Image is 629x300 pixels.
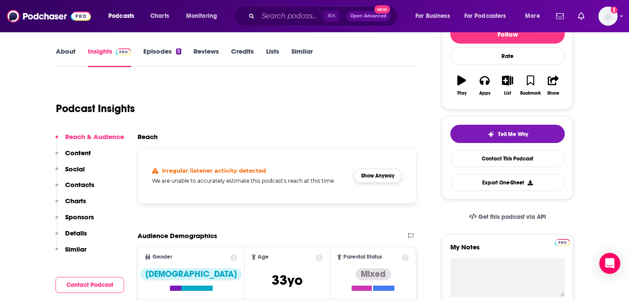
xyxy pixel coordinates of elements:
div: Rate [450,47,565,65]
button: Open AdvancedNew [346,11,391,21]
span: Monitoring [186,10,217,22]
div: Apps [479,91,491,96]
span: Charts [150,10,169,22]
a: About [56,47,76,67]
h2: Audience Demographics [138,232,217,240]
a: Contact This Podcast [450,150,565,167]
button: List [496,70,519,101]
h1: Podcast Insights [56,102,135,115]
span: Open Advanced [350,14,387,18]
button: open menu [102,9,145,23]
button: open menu [180,9,228,23]
button: Reach & Audience [55,133,124,149]
button: Play [450,70,473,101]
button: Charts [55,197,86,213]
button: open menu [519,9,551,23]
div: Play [457,91,467,96]
button: Sponsors [55,213,94,229]
div: [DEMOGRAPHIC_DATA] [140,268,242,280]
span: For Podcasters [464,10,506,22]
button: Show Anyway [354,169,402,183]
span: Logged in as LTsub [598,7,618,26]
a: Show notifications dropdown [574,9,588,24]
a: Lists [266,47,279,67]
div: 5 [176,48,181,55]
button: Show profile menu [598,7,618,26]
button: Details [55,229,87,245]
button: Export One-Sheet [450,174,565,191]
p: Contacts [65,181,94,189]
div: Share [547,91,559,96]
a: Credits [231,47,254,67]
button: Share [542,70,565,101]
button: Social [55,165,85,181]
a: Reviews [194,47,219,67]
button: open menu [409,9,461,23]
p: Similar [65,245,86,253]
a: Show notifications dropdown [553,9,567,24]
span: Age [258,254,269,260]
div: Search podcasts, credits, & more... [242,6,406,26]
img: Podchaser Pro [116,48,131,55]
a: InsightsPodchaser Pro [88,47,131,67]
h5: We are unable to accurately estimate this podcast's reach at this time. [152,177,347,184]
span: Get this podcast via API [478,213,546,221]
span: ⌘ K [323,10,339,22]
img: tell me why sparkle [487,131,494,138]
span: For Business [415,10,450,22]
button: Content [55,149,91,165]
button: Bookmark [519,70,542,101]
button: Apps [473,70,496,101]
svg: Add a profile image [611,7,618,14]
button: Contacts [55,181,94,197]
a: Get this podcast via API [462,206,553,228]
button: Contact Podcast [55,277,124,293]
button: Follow [450,24,565,44]
button: tell me why sparkleTell Me Why [450,125,565,143]
h2: Reach [138,133,158,141]
p: Charts [65,197,86,205]
a: Similar [291,47,313,67]
a: Charts [145,9,174,23]
button: Similar [55,245,86,261]
div: List [504,91,511,96]
span: Parental Status [343,254,382,260]
span: Gender [152,254,172,260]
div: Open Intercom Messenger [599,253,620,274]
img: User Profile [598,7,618,26]
a: Pro website [555,238,570,246]
span: New [374,5,390,14]
span: More [525,10,540,22]
div: Mixed [356,268,391,280]
a: Episodes5 [143,47,181,67]
span: 33 yo [272,272,303,289]
p: Reach & Audience [65,133,124,141]
span: Tell Me Why [498,131,528,138]
input: Search podcasts, credits, & more... [258,9,323,23]
p: Content [65,149,91,157]
p: Details [65,229,87,237]
img: Podchaser - Follow, Share and Rate Podcasts [7,8,91,24]
img: Podchaser Pro [555,239,570,246]
h4: Irregular listener activity detected [162,167,266,174]
button: open menu [459,9,519,23]
div: Bookmark [520,91,541,96]
p: Sponsors [65,213,94,221]
span: Podcasts [108,10,134,22]
label: My Notes [450,243,565,258]
p: Social [65,165,85,173]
